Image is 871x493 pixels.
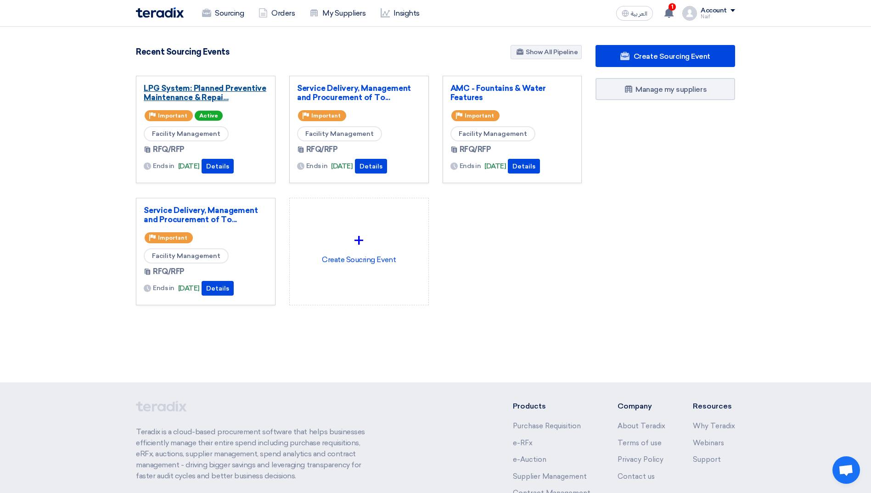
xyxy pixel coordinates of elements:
span: RFQ/RFP [306,144,338,155]
a: Purchase Requisition [513,422,581,430]
a: LPG System: Planned Preventive Maintenance & Repai... [144,84,268,102]
img: Teradix logo [136,7,184,18]
span: Facility Management [144,126,229,141]
span: Important [158,112,187,119]
a: Why Teradix [693,422,735,430]
a: e-Auction [513,455,546,464]
div: Open chat [832,456,860,484]
a: Insights [373,3,427,23]
a: Supplier Management [513,472,587,481]
span: Ends in [153,161,174,171]
div: Create Soucring Event [297,206,421,286]
a: Webinars [693,439,724,447]
span: [DATE] [178,283,200,294]
span: Ends in [153,283,174,293]
li: Products [513,401,590,412]
span: Facility Management [144,248,229,263]
button: العربية [616,6,653,21]
a: Manage my suppliers [596,78,735,100]
span: [DATE] [178,161,200,172]
a: Show All Pipeline [511,45,582,59]
button: Details [355,159,387,174]
img: profile_test.png [682,6,697,21]
span: [DATE] [484,161,506,172]
a: About Teradix [618,422,665,430]
span: RFQ/RFP [153,144,185,155]
a: Service Delivery, Management and Procurement of To... [144,206,268,224]
span: Important [465,112,494,119]
span: Ends in [306,161,328,171]
span: RFQ/RFP [460,144,491,155]
p: Teradix is a cloud-based procurement software that helps businesses efficiently manage their enti... [136,426,376,482]
a: Contact us [618,472,655,481]
span: Facility Management [450,126,535,141]
span: Create Sourcing Event [634,52,710,61]
a: Privacy Policy [618,455,663,464]
button: Details [508,159,540,174]
a: Terms of use [618,439,662,447]
span: Facility Management [297,126,382,141]
button: Details [202,281,234,296]
span: RFQ/RFP [153,266,185,277]
span: Important [158,235,187,241]
div: Naif [701,14,735,19]
span: 1 [669,3,676,11]
a: Service Delivery, Management and Procurement of To... [297,84,421,102]
li: Resources [693,401,735,412]
a: Orders [251,3,302,23]
a: e-RFx [513,439,533,447]
a: My Suppliers [302,3,373,23]
span: Ends in [460,161,481,171]
a: Sourcing [195,3,251,23]
span: [DATE] [331,161,353,172]
div: Account [701,7,727,15]
a: Support [693,455,721,464]
h4: Recent Sourcing Events [136,47,229,57]
span: Important [311,112,341,119]
span: العربية [631,11,647,17]
li: Company [618,401,665,412]
button: Details [202,159,234,174]
div: + [297,227,421,254]
a: AMC - Fountains & Water Features [450,84,574,102]
span: Active [195,111,223,121]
